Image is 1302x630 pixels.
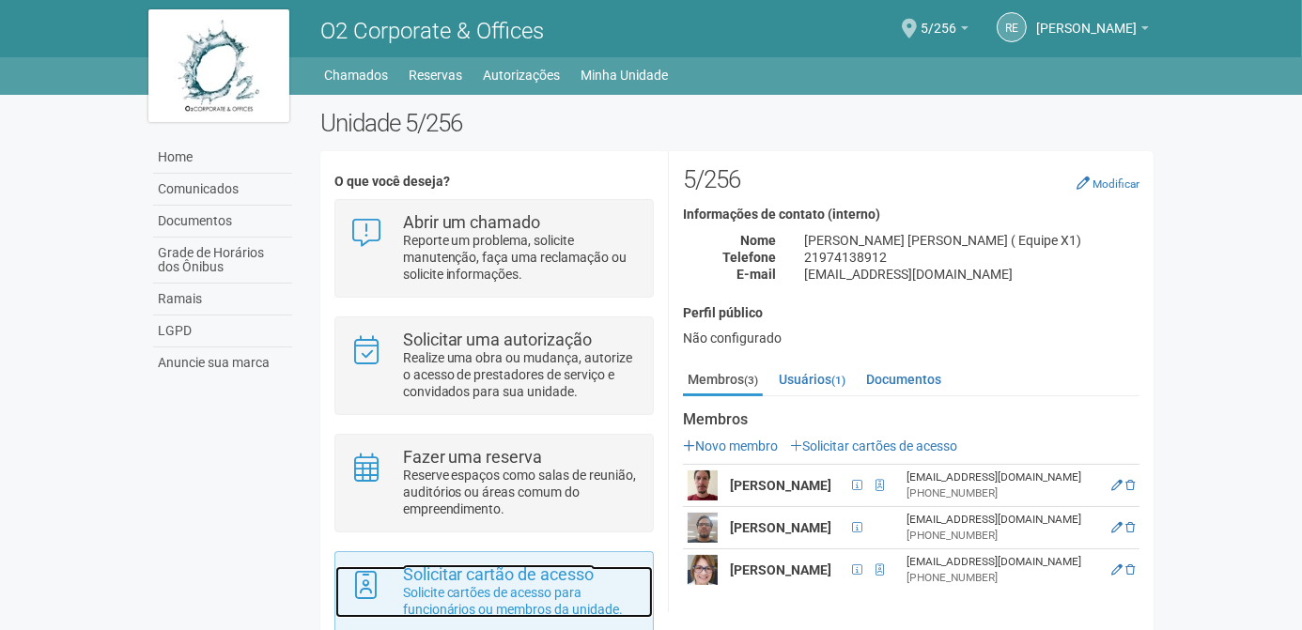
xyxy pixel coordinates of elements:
[790,232,1154,249] div: [PERSON_NAME] [PERSON_NAME] ( Equipe X1)
[153,315,292,347] a: LGPD
[907,528,1099,544] div: [PHONE_NUMBER]
[683,165,1139,193] h2: 5/256
[683,438,778,453] a: Novo membro
[736,267,776,282] strong: E-mail
[403,564,595,584] strong: Solicitar cartão de acesso
[997,12,1027,42] a: RE
[349,214,638,283] a: Abrir um chamado Reporte um problema, solicite manutenção, faça uma reclamação ou solicite inform...
[349,331,638,400] a: Solicitar uma autorização Realize uma obra ou mudança, autorize o acesso de prestadores de serviç...
[907,469,1099,485] div: [EMAIL_ADDRESS][DOMAIN_NAME]
[403,447,543,467] strong: Fazer uma reserva
[730,562,831,577] strong: [PERSON_NAME]
[153,347,292,378] a: Anuncie sua marca
[324,62,388,88] a: Chamados
[1125,521,1135,534] a: Excluir membro
[1036,23,1149,38] a: [PERSON_NAME]
[921,3,956,36] span: 5/256
[403,349,639,400] p: Realize uma obra ou mudança, autorize o acesso de prestadores de serviço e convidados para sua un...
[688,513,718,543] img: user.png
[861,365,946,393] a: Documentos
[1111,521,1123,534] a: Editar membro
[683,306,1139,320] h4: Perfil público
[683,330,1139,346] div: Não configurado
[774,365,850,393] a: Usuários(1)
[790,438,957,453] a: Solicitar cartões de acesso
[349,449,638,517] a: Fazer uma reserva Reserve espaços como salas de reunião, auditórios ou áreas comum do empreendime...
[403,330,593,349] strong: Solicitar uma autorização
[740,233,776,248] strong: Nome
[790,249,1154,266] div: 21974138912
[683,365,763,396] a: Membros(3)
[153,142,292,174] a: Home
[1077,176,1139,191] a: Modificar
[1093,177,1139,191] small: Modificar
[730,478,831,493] strong: [PERSON_NAME]
[1111,563,1123,576] a: Editar membro
[334,175,653,189] h4: O que você deseja?
[1125,479,1135,492] a: Excluir membro
[153,284,292,315] a: Ramais
[683,207,1139,222] h4: Informações de contato (interno)
[320,18,544,44] span: O2 Corporate & Offices
[148,9,289,122] img: logo.jpg
[349,566,638,618] a: Solicitar cartão de acesso Solicite cartões de acesso para funcionários ou membros da unidade.
[683,411,1139,428] strong: Membros
[403,467,639,517] p: Reserve espaços como salas de reunião, auditórios ou áreas comum do empreendimento.
[1036,3,1137,36] span: Rogeria Esteves
[688,470,718,500] img: user.png
[688,555,718,585] img: user.png
[722,250,776,265] strong: Telefone
[403,212,541,232] strong: Abrir um chamado
[831,374,845,387] small: (1)
[921,23,969,38] a: 5/256
[153,174,292,206] a: Comunicados
[153,206,292,238] a: Documentos
[153,238,292,284] a: Grade de Horários dos Ônibus
[744,374,758,387] small: (3)
[907,485,1099,501] div: [PHONE_NUMBER]
[790,266,1154,283] div: [EMAIL_ADDRESS][DOMAIN_NAME]
[907,512,1099,528] div: [EMAIL_ADDRESS][DOMAIN_NAME]
[483,62,560,88] a: Autorizações
[730,520,831,535] strong: [PERSON_NAME]
[403,232,639,283] p: Reporte um problema, solicite manutenção, faça uma reclamação ou solicite informações.
[1125,563,1135,576] a: Excluir membro
[409,62,462,88] a: Reservas
[907,554,1099,570] div: [EMAIL_ADDRESS][DOMAIN_NAME]
[403,584,639,618] p: Solicite cartões de acesso para funcionários ou membros da unidade.
[1111,479,1123,492] a: Editar membro
[907,570,1099,586] div: [PHONE_NUMBER]
[581,62,668,88] a: Minha Unidade
[320,109,1154,137] h2: Unidade 5/256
